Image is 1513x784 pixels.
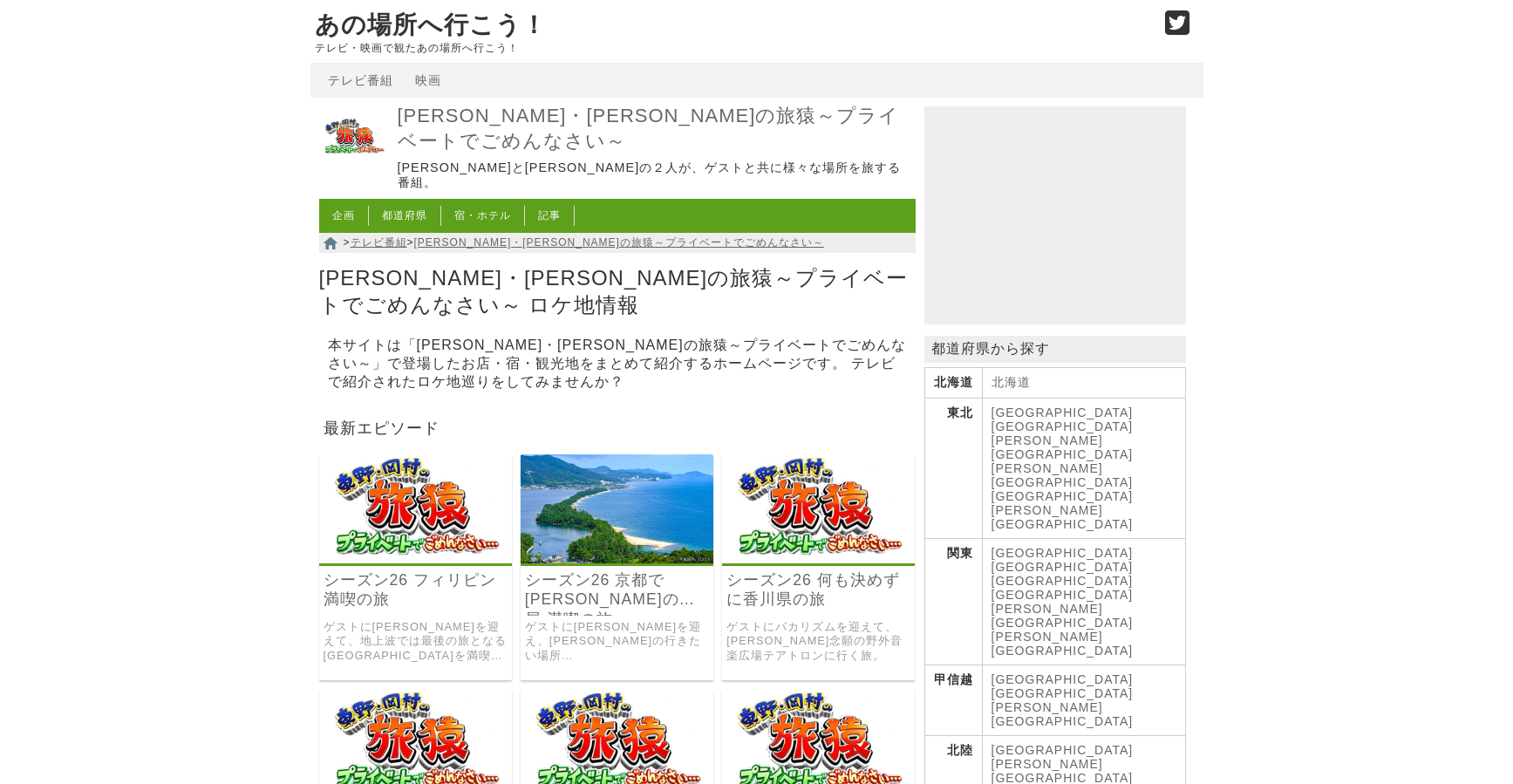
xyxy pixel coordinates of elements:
iframe: Advertisement [924,106,1186,324]
a: [GEOGRAPHIC_DATA] [992,743,1134,757]
th: 関東 [924,539,982,665]
img: icon-320px.png [319,454,512,563]
nav: > > [319,233,916,253]
a: シーズン26 京都で[PERSON_NAME]の舟屋 満喫の旅 [525,570,709,610]
th: 甲信越 [924,665,982,736]
a: [GEOGRAPHIC_DATA] [992,588,1134,602]
a: [PERSON_NAME][GEOGRAPHIC_DATA] [992,700,1134,728]
a: [GEOGRAPHIC_DATA] [992,560,1134,574]
a: [GEOGRAPHIC_DATA] [992,546,1134,560]
a: 北海道 [992,375,1031,389]
a: [PERSON_NAME]・[PERSON_NAME]の旅猿～プライベートでごめんなさい～ [414,236,824,249]
a: 映画 [415,73,441,87]
img: icon-320px.png [722,454,915,563]
a: シーズン26 フィリピン満喫の旅 [324,570,508,610]
a: [GEOGRAPHIC_DATA] [992,489,1134,503]
a: [GEOGRAPHIC_DATA] [992,406,1134,419]
img: 東野・岡村の旅猿～プライベートでごめんなさい～ [319,102,389,172]
a: [PERSON_NAME]・[PERSON_NAME]の旅猿～プライベートでごめんなさい～ [398,104,911,153]
a: 宿・ホテル [454,209,511,222]
a: 企画 [332,209,355,222]
a: ゲストに[PERSON_NAME]を迎え、[PERSON_NAME]の行きたい場所「[GEOGRAPHIC_DATA]」で過ごす旅。 [525,620,709,664]
a: テレビ番組 [351,236,407,249]
a: [GEOGRAPHIC_DATA] [992,419,1134,433]
a: [PERSON_NAME][GEOGRAPHIC_DATA] [992,433,1134,461]
th: 東北 [924,399,982,539]
a: 東野・岡村の旅猿～プライベートでごめんなさい～ シーズン26 京都で伊根の舟屋 満喫の旅 [521,551,713,566]
a: あの場所へ行こう！ [315,11,547,38]
p: 都道府県から探す [924,336,1186,363]
a: [GEOGRAPHIC_DATA] [992,574,1134,588]
a: 東野・岡村の旅猿～プライベートでごめんなさい～ [319,160,389,174]
a: シーズン26 何も決めずに香川県の旅 [726,570,910,610]
a: ゲストにバカリズムを迎えて、[PERSON_NAME]念願の野外音楽広場テアトロンに行く旅。 [726,620,910,664]
h1: [PERSON_NAME]・[PERSON_NAME]の旅猿～プライベートでごめんなさい～ ロケ地情報 [319,260,916,323]
p: 本サイトは「[PERSON_NAME]・[PERSON_NAME]の旅猿～プライベートでごめんなさい～」で登場したお店・宿・観光地をまとめて紹介するホームページです。 テレビで紹介されたロケ地巡... [328,332,907,396]
img: dGco3xqtDldYG2d.jpg [521,454,713,563]
a: [PERSON_NAME][GEOGRAPHIC_DATA] [992,461,1134,489]
a: [GEOGRAPHIC_DATA] [992,672,1134,686]
a: [PERSON_NAME] [992,630,1103,644]
a: [GEOGRAPHIC_DATA] [992,644,1134,658]
a: 東野・岡村の旅猿～プライベートでごめんなさい～ シーズン26 何も決めずに香川県の旅 [722,551,915,566]
a: 記事 [538,209,561,222]
a: 東野・岡村の旅猿～プライベートでごめんなさい～ シーズン26 フィリピン満喫の旅 [319,551,512,566]
a: Twitter (@go_thesights) [1165,21,1190,36]
a: 都道府県 [382,209,427,222]
th: 北海道 [924,368,982,399]
a: [PERSON_NAME][GEOGRAPHIC_DATA] [992,503,1134,531]
h2: 最新エピソード [319,413,916,441]
p: テレビ・映画で観たあの場所へ行こう！ [315,42,1147,54]
a: [PERSON_NAME][GEOGRAPHIC_DATA] [992,602,1134,630]
p: [PERSON_NAME]と[PERSON_NAME]の２人が、ゲストと共に様々な場所を旅する番組。 [398,160,911,191]
a: [GEOGRAPHIC_DATA] [992,686,1134,700]
a: テレビ番組 [328,73,393,87]
a: ゲストに[PERSON_NAME]を迎えて、地上波では最後の旅となる[GEOGRAPHIC_DATA]を満喫の旅。 [324,620,508,664]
